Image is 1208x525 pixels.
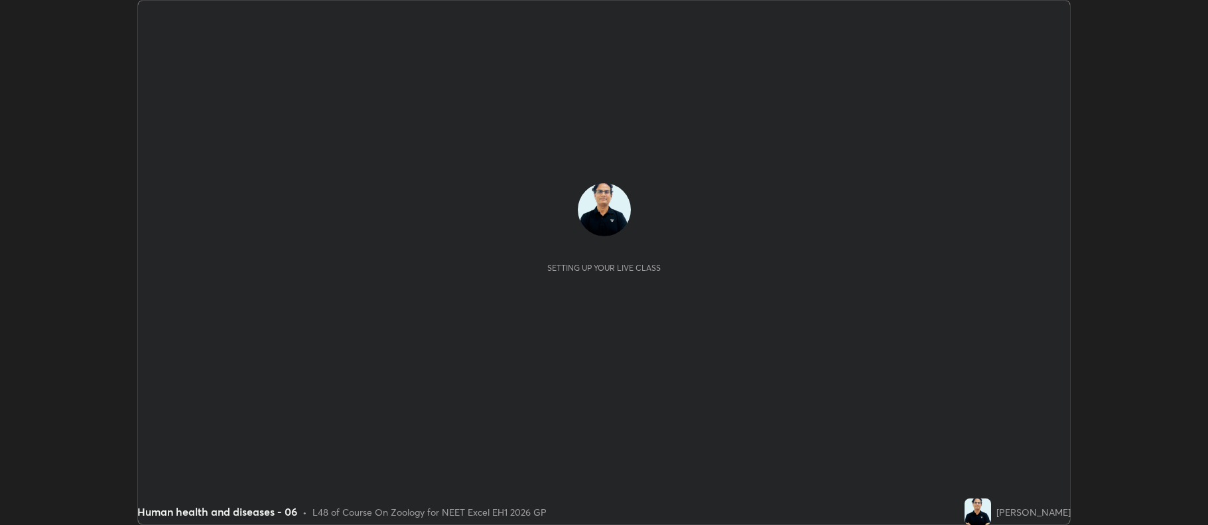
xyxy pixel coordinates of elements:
[137,504,297,520] div: Human health and diseases - 06
[302,505,307,519] div: •
[965,498,991,525] img: 44dbf02e4033470aa5e07132136bfb12.jpg
[578,183,631,236] img: 44dbf02e4033470aa5e07132136bfb12.jpg
[312,505,547,519] div: L48 of Course On Zoology for NEET Excel EH1 2026 GP
[996,505,1071,519] div: [PERSON_NAME]
[547,263,661,273] div: Setting up your live class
